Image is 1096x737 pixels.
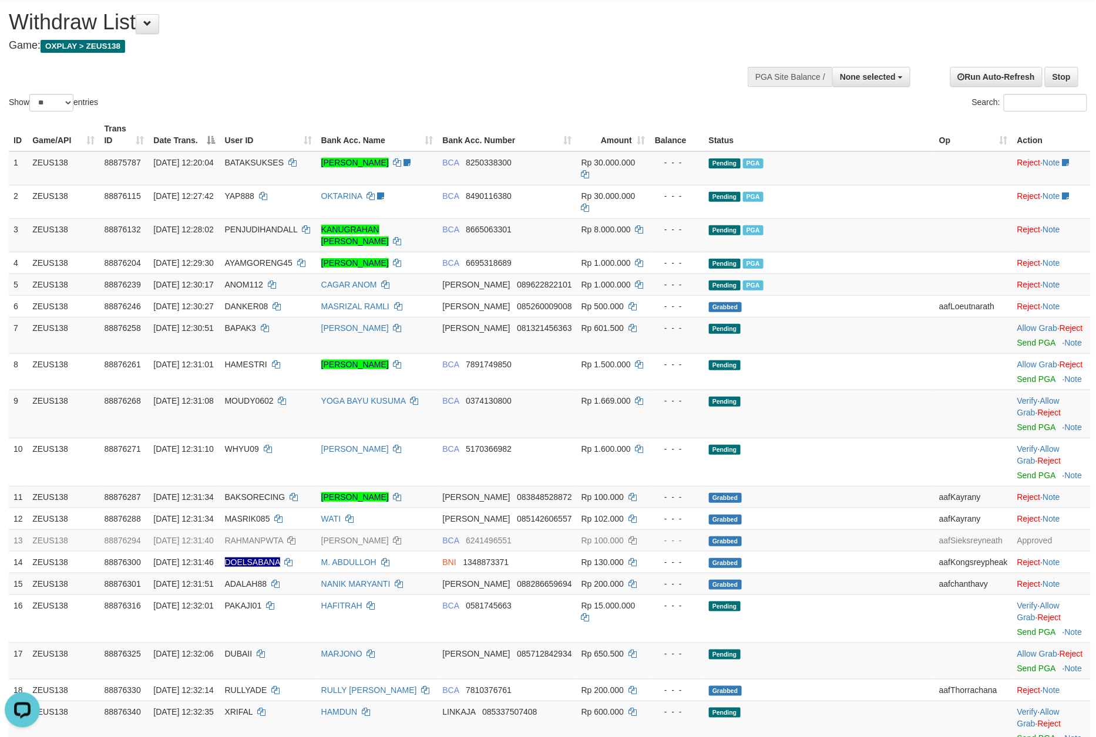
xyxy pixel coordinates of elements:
[1017,323,1057,333] a: Allow Grab
[28,486,99,508] td: ZEUS138
[1060,323,1083,333] a: Reject
[581,557,624,567] span: Rp 130.000
[321,536,389,545] a: [PERSON_NAME]
[153,323,213,333] span: [DATE] 12:30:51
[517,280,571,289] span: Copy 089622822101 to clipboard
[1043,302,1060,311] a: Note
[1017,579,1041,589] a: Reject
[1017,444,1060,465] a: Allow Grab
[443,492,510,502] span: [PERSON_NAME]
[517,579,571,589] span: Copy 088286659694 to clipboard
[153,536,213,545] span: [DATE] 12:31:40
[443,601,459,610] span: BCA
[225,360,267,369] span: HAMESTRI
[1017,323,1060,333] span: ·
[443,258,459,268] span: BCA
[28,643,99,679] td: ZEUS138
[443,225,459,234] span: BCA
[321,323,389,333] a: [PERSON_NAME]
[709,158,741,168] span: Pending
[443,649,510,658] span: [PERSON_NAME]
[9,594,28,643] td: 16
[225,514,270,523] span: MASRIK085
[1017,225,1041,234] a: Reject
[654,535,700,546] div: - - -
[28,273,99,295] td: ZEUS138
[225,191,254,201] span: YAP888
[1045,67,1078,87] a: Stop
[709,650,741,660] span: Pending
[9,11,719,34] h1: Withdraw List
[28,573,99,594] td: ZEUS138
[321,579,391,589] a: NANIK MARYANTI
[1017,492,1041,502] a: Reject
[99,118,149,151] th: Trans ID: activate to sort column ascending
[225,492,285,502] span: BAKSORECING
[321,557,376,567] a: M. ABDULLOH
[654,300,700,312] div: - - -
[9,390,28,438] td: 9
[443,158,459,167] span: BCA
[1065,338,1082,347] a: Note
[1013,353,1091,390] td: ·
[104,323,140,333] span: 88876258
[654,491,700,503] div: - - -
[1043,258,1060,268] a: Note
[1043,158,1060,167] a: Note
[225,649,253,658] span: DUBAII
[581,444,631,454] span: Rp 1.600.000
[1017,396,1060,417] a: Allow Grab
[709,302,742,312] span: Grabbed
[581,323,624,333] span: Rp 601.500
[704,118,934,151] th: Status
[225,579,267,589] span: ADALAH88
[443,579,510,589] span: [PERSON_NAME]
[1013,185,1091,218] td: ·
[1060,360,1083,369] a: Reject
[29,94,73,111] select: Showentries
[153,649,213,658] span: [DATE] 12:32:06
[321,514,341,523] a: WATI
[517,302,571,311] span: Copy 085260009008 to clipboard
[225,557,280,567] span: Nama rekening ada tanda titik/strip, harap diedit
[463,557,509,567] span: Copy 1348873371 to clipboard
[104,514,140,523] span: 88876288
[153,396,213,405] span: [DATE] 12:31:08
[1017,471,1055,480] a: Send PGA
[443,514,510,523] span: [PERSON_NAME]
[149,118,220,151] th: Date Trans.: activate to sort column descending
[153,360,213,369] span: [DATE] 12:31:01
[104,557,140,567] span: 88876300
[934,486,1013,508] td: aafKayrany
[1013,118,1091,151] th: Action
[1017,444,1038,454] a: Verify
[28,508,99,529] td: ZEUS138
[709,536,742,546] span: Grabbed
[1017,258,1041,268] a: Reject
[1017,649,1057,658] a: Allow Grab
[225,225,298,234] span: PENJUDIHANDALL
[581,492,624,502] span: Rp 100.000
[577,118,650,151] th: Amount: activate to sort column ascending
[28,529,99,551] td: ZEUS138
[1017,302,1041,311] a: Reject
[466,536,512,545] span: Copy 6241496551 to clipboard
[9,118,28,151] th: ID
[104,158,140,167] span: 88875787
[9,438,28,486] td: 10
[443,360,459,369] span: BCA
[1065,664,1082,673] a: Note
[743,192,764,202] span: Marked by aafmaleo
[654,395,700,407] div: - - -
[517,492,571,502] span: Copy 083848528872 to clipboard
[466,396,512,405] span: Copy 0374130800 to clipboard
[321,302,389,311] a: MASRIZAL RAMLI
[743,280,764,290] span: Marked by aafanarl
[9,218,28,252] td: 3
[225,536,283,545] span: RAHMANPWTA
[466,191,512,201] span: Copy 8490116380 to clipboard
[466,258,512,268] span: Copy 6695318689 to clipboard
[934,508,1013,529] td: aafKayrany
[581,302,624,311] span: Rp 500.000
[153,444,213,454] span: [DATE] 12:31:10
